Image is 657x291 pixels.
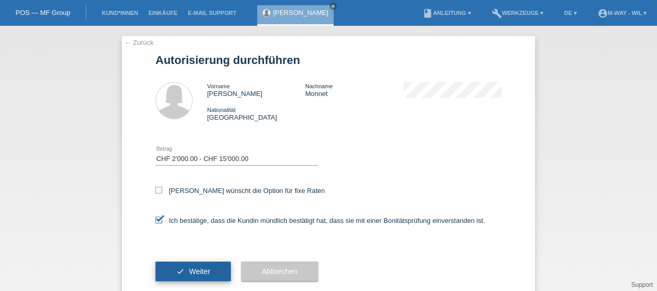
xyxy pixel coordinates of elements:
[155,217,485,224] label: Ich bestätige, dass die Kundin mündlich bestätigt hat, dass sie mit einer Bonitätsprüfung einvers...
[124,39,153,46] a: ← Zurück
[330,3,337,10] a: close
[183,10,242,16] a: E-Mail Support
[305,83,333,89] span: Nachname
[262,267,298,276] span: Abbrechen
[423,8,433,19] i: book
[305,82,403,98] div: Monnet
[189,267,210,276] span: Weiter
[631,281,653,288] a: Support
[273,9,328,17] a: [PERSON_NAME]
[207,107,236,113] span: Nationalität
[207,106,305,121] div: [GEOGRAPHIC_DATA]
[97,10,143,16] a: Kund*innen
[15,9,70,17] a: POS — MF Group
[207,83,230,89] span: Vorname
[207,82,305,98] div: [PERSON_NAME]
[417,10,476,16] a: bookAnleitung ▾
[598,8,608,19] i: account_circle
[155,262,231,281] button: check Weiter
[559,10,582,16] a: DE ▾
[492,8,502,19] i: build
[241,262,318,281] button: Abbrechen
[155,187,325,195] label: [PERSON_NAME] wünscht die Option für fixe Raten
[176,267,184,276] i: check
[143,10,182,16] a: Einkäufe
[155,54,502,67] h1: Autorisierung durchführen
[331,4,336,9] i: close
[592,10,652,16] a: account_circlem-way - Wil ▾
[487,10,549,16] a: buildWerkzeuge ▾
